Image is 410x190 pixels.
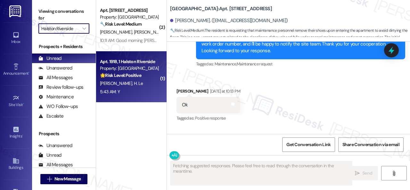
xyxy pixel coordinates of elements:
[38,55,61,62] div: Unread
[38,6,89,23] label: Viewing conversations for
[38,152,61,159] div: Unread
[100,37,251,43] div: 10:11 AM: Good morning [PERSON_NAME] can u give me a call asap please thanks
[3,124,29,141] a: Insights •
[195,115,226,121] span: Positive response
[286,141,331,148] span: Get Conversation Link
[100,80,134,86] span: [PERSON_NAME]
[100,14,159,21] div: Property: [GEOGRAPHIC_DATA]
[209,88,240,95] div: [DATE] at 10:13 PM
[38,113,63,120] div: Escalate
[100,21,142,27] strong: 🔧 Risk Level: Medium
[282,137,335,152] button: Get Conversation Link
[355,171,360,176] i: 
[38,161,73,168] div: All Messages
[134,80,143,86] span: H. Le
[22,133,23,137] span: •
[170,28,204,33] strong: 🔧 Risk Level: Medium
[47,177,52,182] i: 
[362,170,372,177] span: Send
[9,5,22,17] img: ResiDesk Logo
[100,7,159,14] div: Apt. [STREET_ADDRESS]
[170,17,288,24] div: [PERSON_NAME]. ([EMAIL_ADDRESS][DOMAIN_NAME])
[338,137,404,152] button: Share Conversation via email
[54,176,81,182] span: New Message
[3,155,29,173] a: Buildings
[215,61,237,67] span: Maintenance ,
[32,43,96,50] div: Prospects + Residents
[32,130,96,137] div: Prospects
[38,65,72,71] div: Unanswered
[100,72,141,78] strong: 🌟 Risk Level: Positive
[170,5,272,12] b: [GEOGRAPHIC_DATA]: Apt. [STREET_ADDRESS]
[342,141,399,148] span: Share Conversation via email
[176,88,240,97] div: [PERSON_NAME]
[134,29,166,35] span: [PERSON_NAME]
[38,142,72,149] div: Unanswered
[38,94,74,100] div: Maintenance
[100,65,159,72] div: Property: [GEOGRAPHIC_DATA]
[38,84,83,91] div: Review follow-ups
[3,93,29,110] a: Site Visit •
[82,26,86,31] i: 
[182,102,188,108] div: Ok
[38,74,73,81] div: All Messages
[100,29,134,35] span: [PERSON_NAME]
[170,161,352,185] textarea: Fetching suggested responses. Please feel free to read through the conversation in the meantime.
[170,27,410,48] span: : The resident is requesting that maintenance personnel remove their shoes upon entering the apar...
[196,59,405,69] div: Tagged as:
[3,29,29,47] a: Inbox
[349,166,378,180] button: Send
[23,102,24,106] span: •
[41,23,79,34] input: All communities
[100,89,120,95] div: 5:43 AM: Y
[237,61,273,67] span: Maintenance request
[38,103,78,110] div: WO Follow-ups
[391,171,396,176] i: 
[40,174,88,184] button: New Message
[100,58,159,65] div: Apt. 1918, 1 Halston Riverside
[176,113,240,123] div: Tagged as:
